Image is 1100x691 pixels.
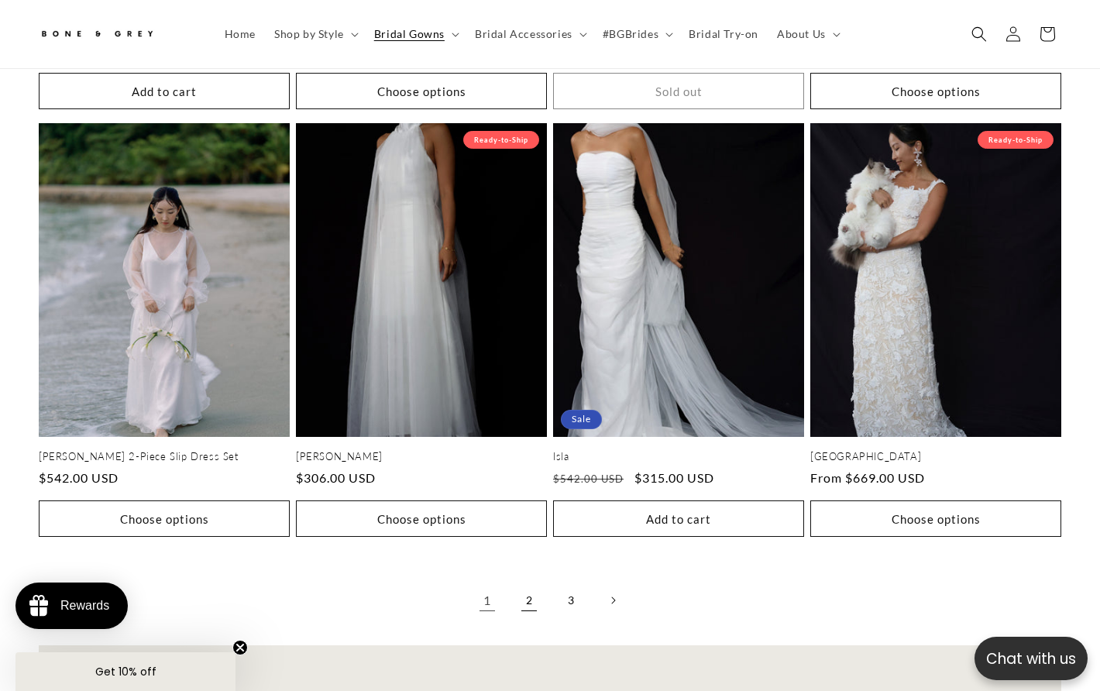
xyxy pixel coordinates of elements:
[689,27,758,41] span: Bridal Try-on
[39,450,290,463] a: [PERSON_NAME] 2-Piece Slip Dress Set
[60,599,109,613] div: Rewards
[554,583,588,617] a: Page 3
[225,27,256,41] span: Home
[810,73,1061,109] button: Choose options
[39,583,1061,617] nav: Pagination
[593,18,679,50] summary: #BGBrides
[232,640,248,655] button: Close teaser
[777,27,826,41] span: About Us
[215,18,265,50] a: Home
[95,664,156,679] span: Get 10% off
[975,637,1088,680] button: Open chatbox
[679,18,768,50] a: Bridal Try-on
[296,450,547,463] a: [PERSON_NAME]
[553,500,804,537] button: Add to cart
[466,18,593,50] summary: Bridal Accessories
[39,500,290,537] button: Choose options
[962,17,996,51] summary: Search
[810,450,1061,463] a: [GEOGRAPHIC_DATA]
[553,450,804,463] a: Isla
[596,583,630,617] a: Next page
[265,18,365,50] summary: Shop by Style
[15,652,235,691] div: Get 10% offClose teaser
[470,583,504,617] a: Page 1
[39,73,290,109] button: Add to cart
[296,500,547,537] button: Choose options
[810,500,1061,537] button: Choose options
[39,22,155,47] img: Bone and Grey Bridal
[975,648,1088,670] p: Chat with us
[553,73,804,109] button: Sold out
[365,18,466,50] summary: Bridal Gowns
[33,15,200,53] a: Bone and Grey Bridal
[374,27,445,41] span: Bridal Gowns
[603,27,658,41] span: #BGBrides
[475,27,572,41] span: Bridal Accessories
[296,73,547,109] button: Choose options
[768,18,847,50] summary: About Us
[512,583,546,617] a: Page 2
[274,27,344,41] span: Shop by Style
